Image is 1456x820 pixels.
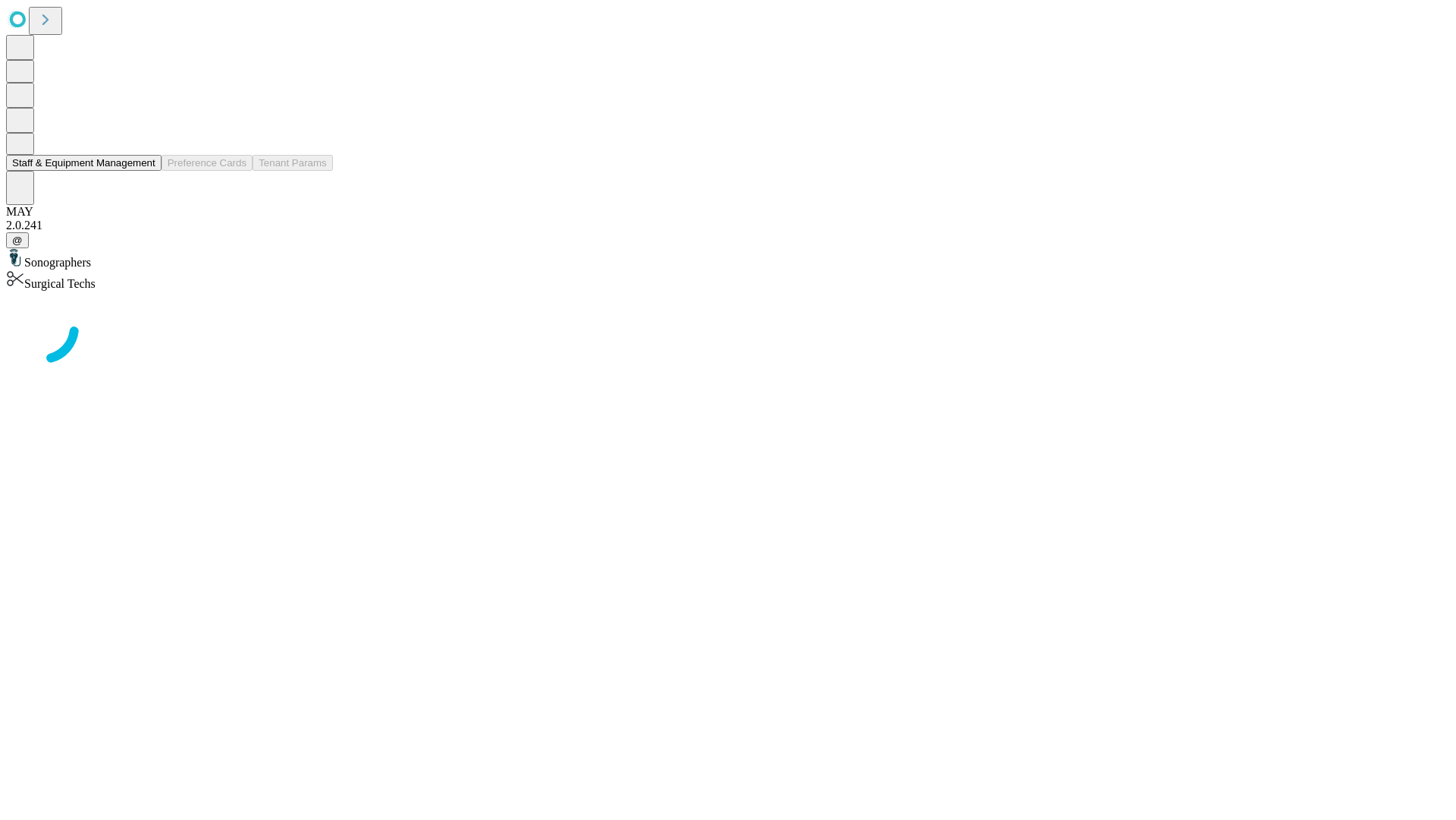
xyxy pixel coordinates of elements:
[6,232,29,248] button: @
[6,270,1450,291] div: Surgical Techs
[6,219,1450,232] div: 2.0.241
[162,155,253,171] button: Preference Cards
[253,155,333,171] button: Tenant Params
[12,235,23,246] span: @
[6,155,162,171] button: Staff & Equipment Management
[6,205,1450,219] div: MAY
[6,248,1450,270] div: Sonographers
